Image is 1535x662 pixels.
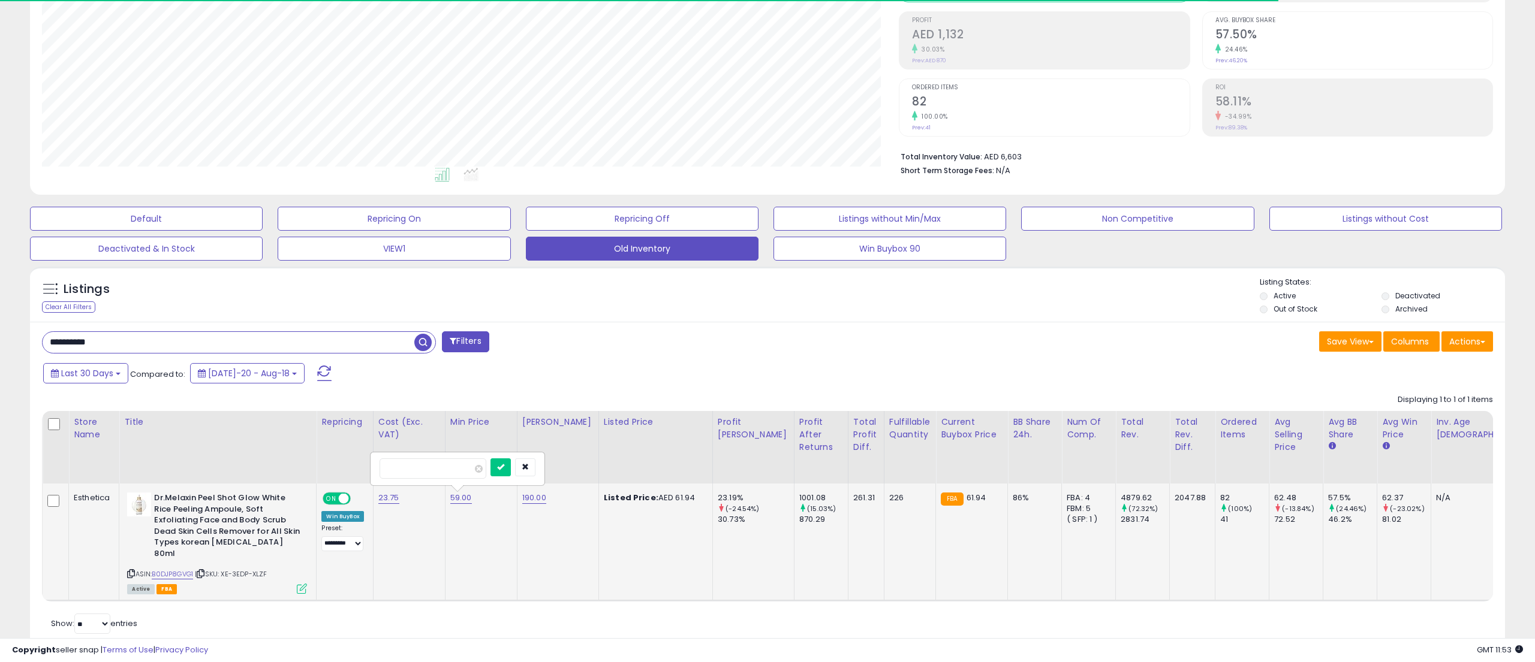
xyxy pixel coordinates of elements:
[1121,492,1169,503] div: 4879.62
[1382,492,1431,503] div: 62.37
[74,492,110,503] div: Esthetica
[718,492,794,503] div: 23.19%
[74,416,114,441] div: Store Name
[1220,492,1269,503] div: 82
[1215,95,1492,111] h2: 58.11%
[321,511,364,522] div: Win BuyBox
[1319,331,1381,352] button: Save View
[278,237,510,261] button: VIEW1
[1282,504,1314,513] small: (-13.84%)
[1274,291,1296,301] label: Active
[604,416,708,428] div: Listed Price
[1067,514,1106,525] div: ( SFP: 1 )
[190,363,305,383] button: [DATE]-20 - Aug-18
[1328,416,1372,441] div: Avg BB Share
[718,416,789,441] div: Profit [PERSON_NAME]
[61,367,113,379] span: Last 30 Days
[912,124,931,131] small: Prev: 41
[1328,441,1335,452] small: Avg BB Share.
[522,492,546,504] a: 190.00
[1274,514,1323,525] div: 72.52
[1220,514,1269,525] div: 41
[912,17,1189,24] span: Profit
[195,569,267,579] span: | SKU: XE-3EDP-XLZF
[917,45,944,54] small: 30.03%
[526,207,759,231] button: Repricing Off
[1328,514,1377,525] div: 46.2%
[12,644,56,655] strong: Copyright
[917,112,948,121] small: 100.00%
[1175,492,1206,503] div: 2047.88
[941,492,963,506] small: FBA
[901,165,994,176] b: Short Term Storage Fees:
[130,368,185,380] span: Compared to:
[278,207,510,231] button: Repricing On
[1067,416,1110,441] div: Num of Comp.
[127,492,151,516] img: 31eQVyjHg8L._SL40_.jpg
[901,152,982,162] b: Total Inventory Value:
[853,416,879,454] div: Total Profit Diff.
[1382,514,1431,525] div: 81.02
[1395,304,1428,314] label: Archived
[889,492,926,503] div: 226
[1269,207,1502,231] button: Listings without Cost
[1390,504,1424,513] small: (-23.02%)
[1328,492,1377,503] div: 57.5%
[1013,416,1057,441] div: BB Share 24h.
[853,492,875,503] div: 261.31
[30,237,263,261] button: Deactivated & In Stock
[1221,45,1248,54] small: 24.46%
[1175,416,1210,454] div: Total Rev. Diff.
[522,416,594,428] div: [PERSON_NAME]
[912,95,1189,111] h2: 82
[1477,644,1523,655] span: 2025-09-18 11:53 GMT
[1021,207,1254,231] button: Non Competitive
[124,416,311,428] div: Title
[1395,291,1440,301] label: Deactivated
[442,331,489,352] button: Filters
[152,569,193,579] a: B0DJP8GVG1
[1274,492,1323,503] div: 62.48
[1067,503,1106,514] div: FBM: 5
[349,494,368,504] span: OFF
[156,584,177,594] span: FBA
[726,504,759,513] small: (-24.54%)
[1215,57,1247,64] small: Prev: 46.20%
[43,363,128,383] button: Last 30 Days
[378,416,440,441] div: Cost (Exc. VAT)
[1260,277,1505,288] p: Listing States:
[208,367,290,379] span: [DATE]-20 - Aug-18
[1215,124,1247,131] small: Prev: 89.38%
[321,524,364,551] div: Preset:
[1441,331,1493,352] button: Actions
[12,645,208,656] div: seller snap | |
[912,57,946,64] small: Prev: AED 870
[889,416,931,441] div: Fulfillable Quantity
[718,514,794,525] div: 30.73%
[324,494,339,504] span: ON
[604,492,703,503] div: AED 61.94
[42,301,95,313] div: Clear All Filters
[799,514,848,525] div: 870.29
[912,28,1189,44] h2: AED 1,132
[1382,416,1426,441] div: Avg Win Price
[1382,441,1389,452] small: Avg Win Price.
[1128,504,1158,513] small: (72.32%)
[127,492,307,593] div: ASIN:
[941,416,1003,441] div: Current Buybox Price
[799,416,843,454] div: Profit After Returns
[1221,112,1252,121] small: -34.99%
[901,149,1484,163] li: AED 6,603
[1398,394,1493,406] div: Displaying 1 to 1 of 1 items
[1215,17,1492,24] span: Avg. Buybox Share
[1121,416,1164,441] div: Total Rev.
[1013,492,1052,503] div: 86%
[1067,492,1106,503] div: FBA: 4
[799,492,848,503] div: 1001.08
[154,492,300,562] b: Dr.Melaxin Peel Shot Glow White Rice Peeling Ampoule, Soft Exfoliating Face and Body Scrub Dead S...
[1383,331,1440,352] button: Columns
[1274,304,1317,314] label: Out of Stock
[51,618,137,629] span: Show: entries
[1220,416,1264,441] div: Ordered Items
[450,492,472,504] a: 59.00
